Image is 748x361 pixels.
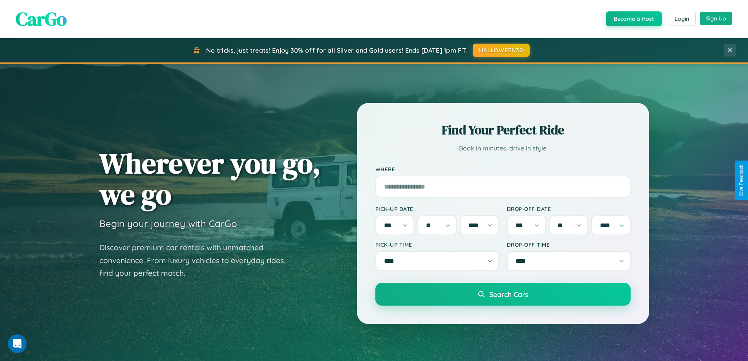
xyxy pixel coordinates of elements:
label: Pick-up Time [375,241,499,248]
h3: Begin your journey with CarGo [99,218,237,229]
h2: Find Your Perfect Ride [375,121,631,139]
iframe: Intercom live chat [8,334,27,353]
label: Drop-off Time [507,241,631,248]
label: Pick-up Date [375,205,499,212]
label: Drop-off Date [507,205,631,212]
span: CarGo [16,6,67,32]
button: Login [668,12,696,26]
span: Search Cars [489,290,528,299]
div: Give Feedback [739,165,744,196]
h1: Wherever you go, we go [99,148,321,210]
button: Sign Up [700,12,732,25]
button: Search Cars [375,283,631,306]
label: Where [375,166,631,172]
button: HALLOWEEN30 [473,44,530,57]
button: Become a Host [606,11,662,26]
span: No tricks, just treats! Enjoy 30% off for all Silver and Gold users! Ends [DATE] 1pm PT. [206,46,467,54]
p: Book in minutes, drive in style [375,143,631,154]
p: Discover premium car rentals with unmatched convenience. From luxury vehicles to everyday rides, ... [99,241,296,280]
